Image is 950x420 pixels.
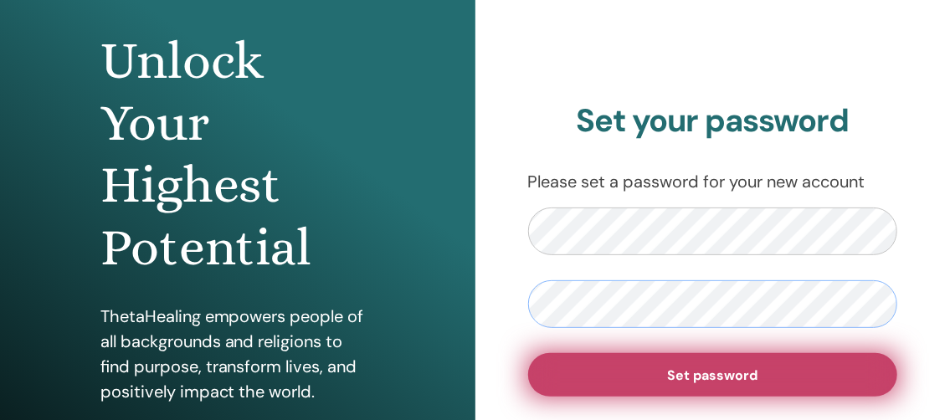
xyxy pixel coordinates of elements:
p: Please set a password for your new account [528,169,898,194]
h1: Unlock Your Highest Potential [100,30,375,279]
span: Set password [667,366,757,384]
button: Set password [528,353,898,397]
h2: Set your password [528,102,898,141]
p: ThetaHealing empowers people of all backgrounds and religions to find purpose, transform lives, a... [100,304,375,404]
